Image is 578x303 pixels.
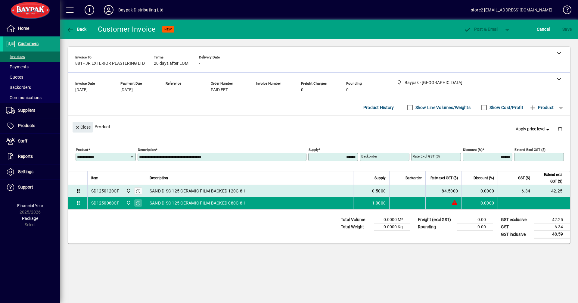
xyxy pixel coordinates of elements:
app-page-header-button: Close [71,124,95,130]
td: GST inclusive [498,231,534,238]
span: 20 days after EOM [154,61,188,66]
button: Apply price level [513,124,553,135]
span: Extend excl GST ($) [538,171,562,185]
mat-label: Backorder [361,154,377,158]
span: Baypak - Onekawa [125,188,132,194]
a: Invoices [3,52,60,62]
span: Home [18,26,29,31]
mat-label: Description [138,148,156,152]
td: Rounding [415,223,457,231]
a: Knowledge Base [558,1,570,21]
a: Communications [3,92,60,103]
span: Backorders [6,85,31,90]
span: Staff [18,139,27,143]
td: 48.59 [534,231,570,238]
button: Add [80,5,99,15]
span: PAID EFT [211,88,228,92]
td: GST [498,223,534,231]
div: Customer Invoice [98,24,156,34]
span: Cancel [537,24,550,34]
span: Description [150,175,168,181]
span: SAND DISC 125 CERAMIC FILM BACKED 080G 8H [150,200,245,206]
button: Close [73,122,93,133]
span: - [256,88,257,92]
span: ost & Email [464,27,499,32]
span: Close [75,122,91,132]
mat-label: Discount (%) [463,148,483,152]
span: NEW [164,27,172,31]
td: 0.0000 [461,197,498,209]
div: Baypak Distributing Ltd [118,5,163,15]
span: Discount (%) [474,175,494,181]
span: - [199,61,200,66]
span: Product [529,103,554,112]
td: 42.25 [534,185,570,197]
span: Payments [6,64,29,69]
span: Baypak - Onekawa [125,200,132,206]
td: 0.00 [457,223,493,231]
button: Back [65,24,88,35]
div: store2 [EMAIL_ADDRESS][DOMAIN_NAME] [471,5,552,15]
span: Apply price level [516,126,551,132]
button: Save [561,24,573,35]
span: Package [22,216,38,221]
span: Products [18,123,35,128]
a: Support [3,180,60,195]
a: Staff [3,134,60,149]
mat-label: Supply [309,148,319,152]
span: Item [91,175,98,181]
span: 0 [346,88,349,92]
span: Support [18,185,33,189]
span: 881 - JR EXTERIOR PLASTERING LTD [75,61,145,66]
span: 0 [301,88,303,92]
div: 84.5000 [429,188,458,194]
td: Total Weight [338,223,374,231]
td: GST exclusive [498,216,534,223]
td: 0.0000 [461,185,498,197]
td: 0.0000 Kg [374,223,410,231]
a: Payments [3,62,60,72]
span: Rate excl GST ($) [430,175,458,181]
mat-label: Product [76,148,88,152]
span: Supply [374,175,386,181]
button: Product History [361,102,396,113]
span: ave [562,24,572,34]
td: 42.25 [534,216,570,223]
td: Freight (excl GST) [415,216,457,223]
div: SD1250080CF [91,200,119,206]
td: Total Volume [338,216,374,223]
span: 1.0000 [372,200,386,206]
td: 0.0000 M³ [374,216,410,223]
span: 0.5000 [372,188,386,194]
label: Show Line Volumes/Weights [414,105,471,111]
span: Backorder [406,175,422,181]
span: SAND DISC 125 CERAMIC FILM BACKED 120G 8H [150,188,245,194]
a: Quotes [3,72,60,82]
a: Reports [3,149,60,164]
button: Post & Email [461,24,502,35]
span: Suppliers [18,108,35,113]
button: Cancel [535,24,552,35]
span: [DATE] [120,88,133,92]
div: SD1250120CF [91,188,119,194]
app-page-header-button: Back [60,24,93,35]
a: Backorders [3,82,60,92]
span: Reports [18,154,33,159]
span: Invoices [6,54,25,59]
span: Back [67,27,87,32]
button: Delete [553,122,567,136]
span: GST ($) [518,175,530,181]
td: 6.34 [534,223,570,231]
button: Profile [99,5,118,15]
span: [DATE] [75,88,88,92]
span: Settings [18,169,33,174]
td: 0.00 [457,216,493,223]
a: Home [3,21,60,36]
td: 6.34 [498,185,534,197]
span: Quotes [6,75,23,80]
app-page-header-button: Delete [553,126,567,132]
span: Customers [18,41,39,46]
a: Products [3,118,60,133]
span: Product History [363,103,394,112]
mat-label: Extend excl GST ($) [514,148,545,152]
